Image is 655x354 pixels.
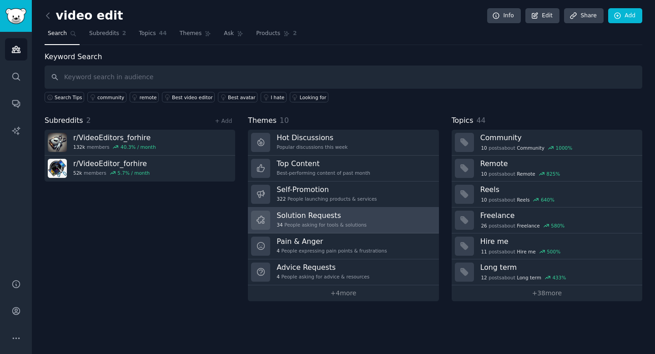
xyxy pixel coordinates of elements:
div: People asking for tools & solutions [277,222,367,228]
span: 10 [481,197,487,203]
h3: Pain & Anger [277,237,387,246]
a: Hire me11postsaboutHire me500% [452,233,642,259]
span: Themes [180,30,202,38]
div: 1000 % [556,145,573,151]
span: 44 [159,30,167,38]
a: Self-Promotion322People launching products & services [248,182,438,207]
a: Advice Requests4People asking for advice & resources [248,259,438,285]
a: Ask [221,26,247,45]
div: community [97,94,124,101]
a: Products2 [253,26,300,45]
a: I hate [261,92,287,102]
span: Search Tips [55,94,82,101]
div: Best-performing content of past month [277,170,370,176]
div: 40.3 % / month [121,144,156,150]
span: Topics [139,30,156,38]
span: Reels [517,197,529,203]
h3: Long term [480,263,636,272]
span: 2 [86,116,91,125]
img: VideoEditors_forhire [48,133,67,152]
a: Search [45,26,80,45]
a: Edit [525,8,559,24]
a: Solution Requests34People asking for tools & solutions [248,207,438,233]
a: Long term12postsaboutLong term433% [452,259,642,285]
a: Freelance26postsaboutFreelance580% [452,207,642,233]
div: People expressing pain points & frustrations [277,248,387,254]
div: post s about [480,222,565,230]
div: I hate [271,94,284,101]
input: Keyword search in audience [45,66,642,89]
h3: Hot Discussions [277,133,348,142]
div: Looking for [300,94,327,101]
span: Freelance [517,223,540,229]
h2: video edit [45,9,123,23]
span: 12 [481,274,487,281]
span: 132k [73,144,85,150]
span: 322 [277,196,286,202]
div: post s about [480,273,567,282]
div: post s about [480,144,573,152]
span: 4 [277,273,280,280]
a: Best avatar [218,92,257,102]
a: r/VideoEditors_forhire132kmembers40.3% / month [45,130,235,156]
div: 5.7 % / month [117,170,150,176]
div: People launching products & services [277,196,377,202]
span: 44 [476,116,485,125]
a: Subreddits2 [86,26,129,45]
div: 433 % [552,274,566,281]
a: Pain & Anger4People expressing pain points & frustrations [248,233,438,259]
span: 11 [481,248,487,255]
div: post s about [480,170,561,178]
h3: Remote [480,159,636,168]
label: Keyword Search [45,52,102,61]
div: Best avatar [228,94,256,101]
a: Remote10postsaboutRemote825% [452,156,642,182]
span: 26 [481,223,487,229]
span: Subreddits [45,115,83,126]
h3: Reels [480,185,636,194]
h3: Self-Promotion [277,185,377,194]
h3: r/ VideoEditor_forhire [73,159,150,168]
span: 4 [277,248,280,254]
button: Search Tips [45,92,84,102]
a: Community10postsaboutCommunity1000% [452,130,642,156]
div: post s about [480,248,561,256]
span: 34 [277,222,282,228]
a: + Add [215,118,232,124]
span: Ask [224,30,234,38]
span: 2 [293,30,297,38]
h3: Top Content [277,159,370,168]
div: post s about [480,196,555,204]
span: 2 [122,30,126,38]
span: Long term [517,274,541,281]
a: Add [608,8,642,24]
div: members [73,144,156,150]
div: People asking for advice & resources [277,273,369,280]
div: remote [140,94,157,101]
span: 52k [73,170,82,176]
a: +4more [248,285,438,301]
span: Search [48,30,67,38]
span: Products [256,30,280,38]
span: 10 [481,145,487,151]
a: r/VideoEditor_forhire52kmembers5.7% / month [45,156,235,182]
a: Themes [176,26,215,45]
span: Subreddits [89,30,119,38]
h3: Advice Requests [277,263,369,272]
h3: r/ VideoEditors_forhire [73,133,156,142]
div: 640 % [541,197,554,203]
span: Remote [517,171,535,177]
a: Topics44 [136,26,170,45]
a: +38more [452,285,642,301]
span: Community [517,145,544,151]
div: members [73,170,150,176]
img: VideoEditor_forhire [48,159,67,178]
span: Topics [452,115,474,126]
span: Hire me [517,248,535,255]
a: Looking for [290,92,328,102]
img: GummySearch logo [5,8,26,24]
h3: Hire me [480,237,636,246]
h3: Solution Requests [277,211,367,220]
span: 10 [280,116,289,125]
a: Hot DiscussionsPopular discussions this week [248,130,438,156]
